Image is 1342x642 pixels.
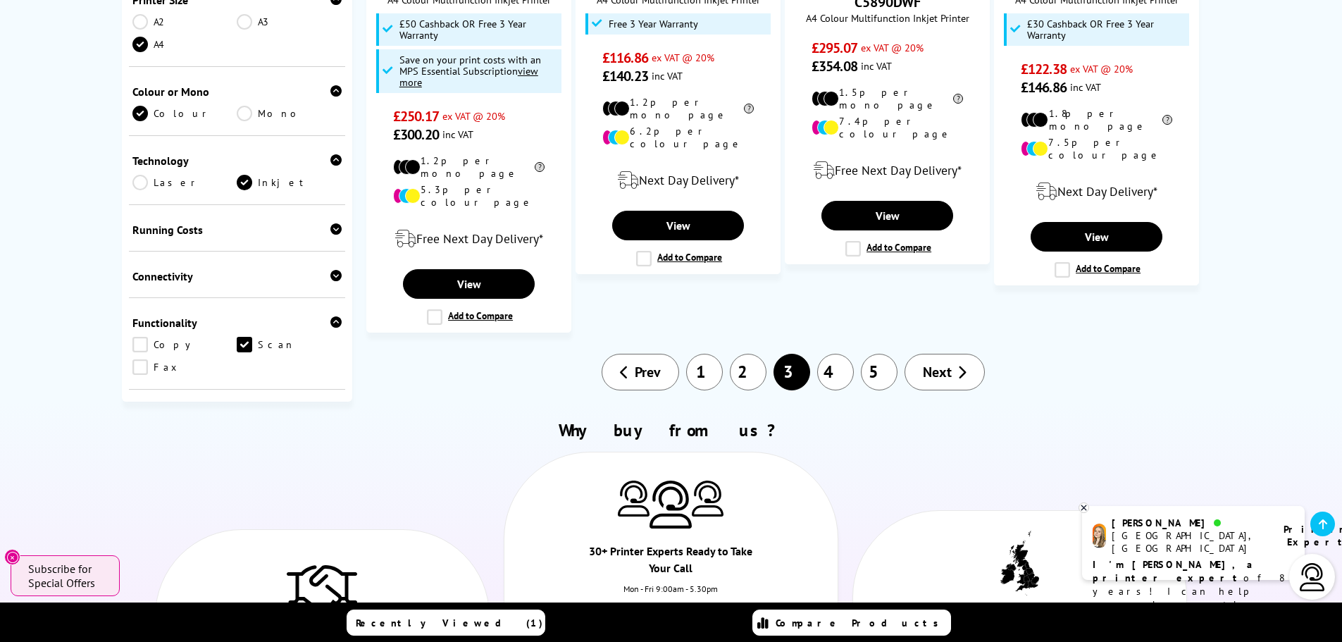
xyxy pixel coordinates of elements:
span: ex VAT @ 20% [1070,62,1133,75]
span: £30 Cashback OR Free 3 Year Warranty [1027,18,1186,41]
span: £122.38 [1021,60,1067,78]
li: 6.2p per colour page [602,125,754,150]
div: [PERSON_NAME] [1112,517,1266,529]
li: 7.5p per colour page [1021,136,1172,161]
div: [GEOGRAPHIC_DATA], [GEOGRAPHIC_DATA] [1112,529,1266,555]
span: Recently Viewed (1) [356,617,543,629]
span: £146.86 [1021,78,1067,97]
a: Scan [237,337,342,352]
span: inc VAT [1070,80,1101,94]
span: £295.07 [812,39,857,57]
a: View [1031,222,1162,252]
a: Fax [132,359,237,375]
li: 7.4p per colour page [812,115,963,140]
img: Printer Experts [618,481,650,517]
span: A4 Colour Multifunction Inkjet Printer [793,11,982,25]
div: modal_delivery [583,161,773,200]
img: Printer Experts [692,481,723,517]
a: Prev [602,354,679,390]
span: £250.17 [393,107,439,125]
span: ex VAT @ 20% [442,109,505,123]
img: Printer Experts [650,481,692,529]
li: 1.2p per mono page [602,96,754,121]
a: 1 [686,354,723,390]
span: £354.08 [812,57,857,75]
div: modal_delivery [374,219,564,259]
a: 2 [730,354,766,390]
img: UK tax payer [1000,531,1039,595]
img: Trusted Service [287,558,357,615]
span: £140.23 [602,67,648,85]
a: Colour [132,106,237,121]
a: View [403,269,534,299]
b: I'm [PERSON_NAME], a printer expert [1093,558,1257,584]
label: Add to Compare [427,309,513,325]
u: view more [399,64,538,89]
span: Prev [635,363,661,381]
span: inc VAT [442,128,473,141]
span: Subscribe for Special Offers [28,562,106,590]
span: ex VAT @ 20% [861,41,924,54]
li: 5.3p per colour page [393,183,545,209]
span: ex VAT @ 20% [652,51,714,64]
a: Laser [132,175,237,190]
div: Connectivity [132,269,342,283]
a: A2 [132,14,237,30]
label: Add to Compare [1055,262,1141,278]
img: amy-livechat.png [1093,524,1106,548]
a: Recently Viewed (1) [347,610,545,636]
a: A3 [237,14,342,30]
h2: Why buy from us? [148,419,1195,441]
a: Compare Products [752,610,951,636]
a: Inkjet [237,175,342,190]
span: inc VAT [652,69,683,82]
div: Running Costs [132,223,342,237]
img: user-headset-light.svg [1298,563,1327,591]
li: 1.2p per mono page [393,154,545,180]
div: Colour or Mono [132,85,342,99]
div: modal_delivery [793,151,982,190]
span: Compare Products [776,617,946,629]
span: £300.20 [393,125,439,144]
span: Free 3 Year Warranty [609,18,698,30]
a: View [612,211,743,240]
span: Save on your print costs with an MPS Essential Subscription [399,53,541,89]
label: Add to Compare [636,251,722,266]
div: Mon - Fri 9:00am - 5.30pm [504,584,838,608]
a: A4 [132,37,237,52]
div: Technology [132,154,342,168]
p: of 8 years! I can help you choose the right product [1093,558,1294,625]
div: 30+ Printer Experts Ready to Take Your Call [588,543,754,584]
div: modal_delivery [1002,172,1191,211]
a: Mono [237,106,342,121]
a: 4 [817,354,854,390]
span: £116.86 [602,49,648,67]
a: Next [905,354,985,390]
a: View [821,201,952,230]
div: Functionality [132,316,342,330]
a: 5 [861,354,897,390]
button: Close [4,549,20,565]
li: 1.5p per mono page [812,86,963,111]
li: 1.8p per mono page [1021,107,1172,132]
a: Copy [132,337,237,352]
span: Next [923,363,952,381]
span: £50 Cashback OR Free 3 Year Warranty [399,18,559,41]
span: inc VAT [861,59,892,73]
label: Add to Compare [845,241,931,257]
